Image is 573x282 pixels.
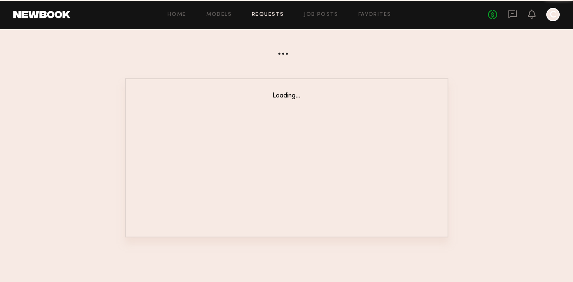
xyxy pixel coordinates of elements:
[304,12,338,17] a: Job Posts
[125,36,448,58] div: ...
[252,12,284,17] a: Requests
[168,12,186,17] a: Home
[206,12,232,17] a: Models
[546,8,560,21] a: C
[143,92,431,100] div: Loading...
[358,12,391,17] a: Favorites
